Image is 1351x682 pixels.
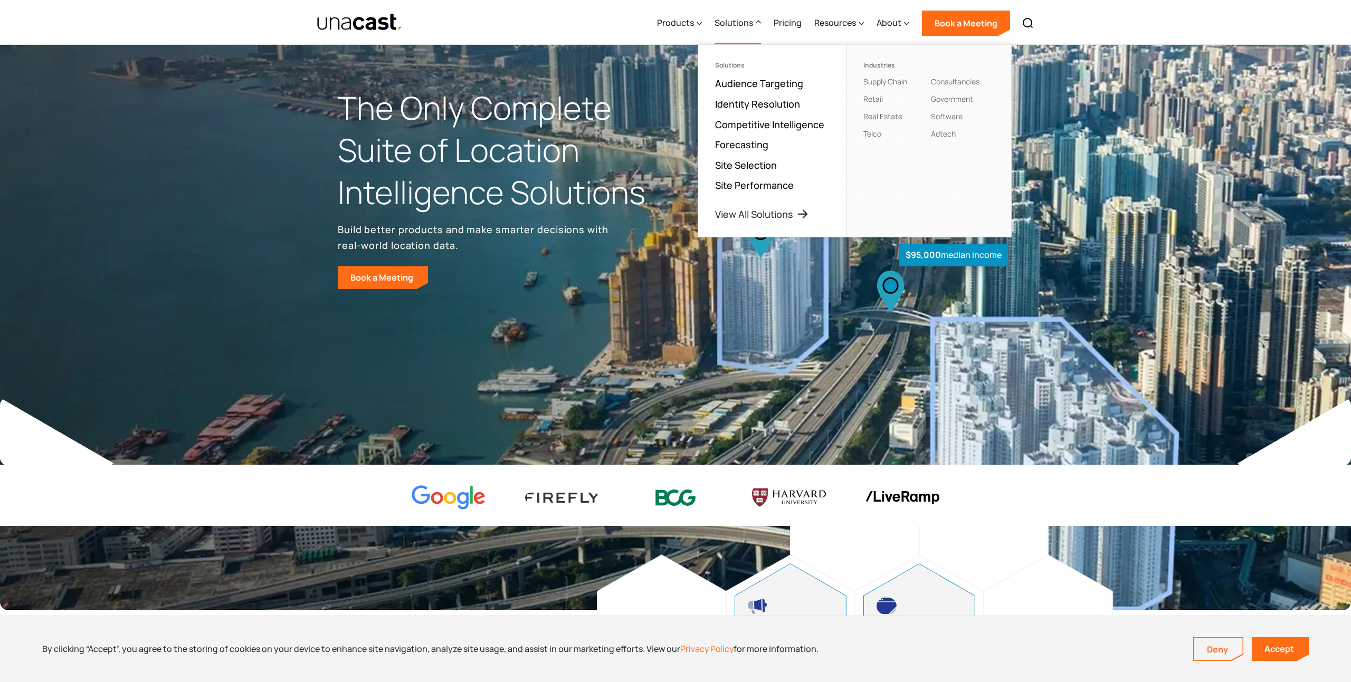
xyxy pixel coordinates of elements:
div: Industries [863,62,927,69]
nav: Solutions [698,44,1012,237]
a: Consultancies [931,76,979,87]
a: Book a Meeting [338,266,428,289]
a: Adtech [931,129,956,139]
div: median income [899,244,1008,266]
a: Accept [1252,637,1309,661]
a: Government [931,94,973,104]
div: About [877,16,901,29]
img: developing products icon [877,598,897,614]
a: Telco [863,129,881,139]
img: Unacast text logo [317,13,403,32]
div: Solutions [715,16,753,29]
div: About [877,2,909,45]
div: Resources [814,16,856,29]
div: Products [657,2,702,45]
strong: $95,000 [906,249,941,261]
a: Privacy Policy [680,643,734,655]
div: Resources [814,2,864,45]
img: Search icon [1022,17,1034,30]
a: home [317,13,403,32]
img: BCG logo [639,483,712,513]
div: By clicking “Accept”, you agree to the storing of cookies on your device to enhance site navigati... [42,643,819,655]
div: Solutions [715,62,829,69]
a: Identity Resolution [715,98,800,110]
a: Audience Targeting [715,77,803,90]
img: advertising and marketing icon [748,598,768,614]
div: Products [657,16,694,29]
a: Supply Chain [863,76,907,87]
img: Google logo Color [412,485,486,510]
a: View All Solutions [715,208,809,220]
a: Competitive Intelligence [715,118,824,131]
a: Software [931,111,963,121]
a: Site Selection [715,159,777,171]
a: Retail [863,94,883,104]
a: Forecasting [715,138,768,151]
a: Real Estate [863,111,902,121]
a: Site Performance [715,179,794,191]
img: Harvard U logo [752,485,826,510]
img: Firefly Advertising logo [525,493,599,503]
div: Solutions [715,2,761,45]
a: Pricing [774,2,802,45]
a: Deny [1194,638,1243,660]
p: Build better products and make smarter decisions with real-world location data. [338,222,612,253]
a: Book a Meeting [922,11,1010,36]
h1: The Only Complete Suite of Location Intelligence Solutions [338,87,675,213]
img: liveramp logo [865,491,939,504]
